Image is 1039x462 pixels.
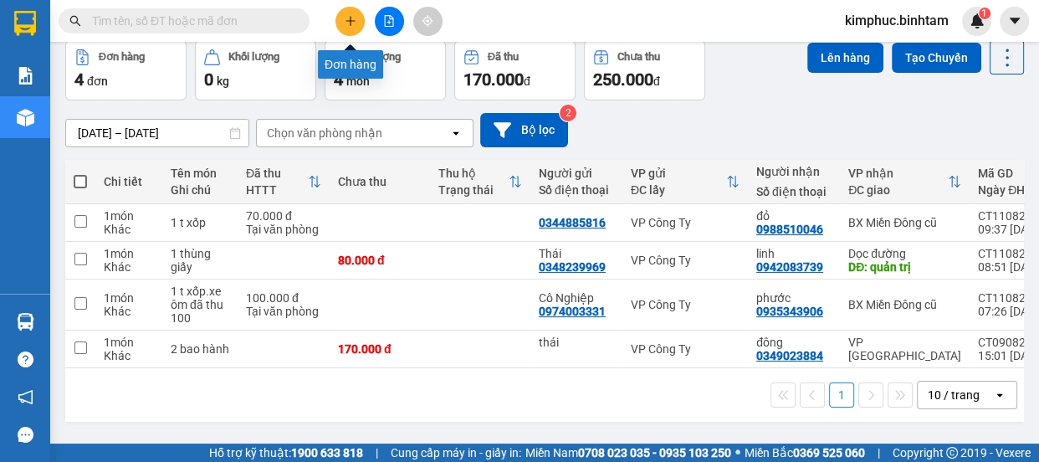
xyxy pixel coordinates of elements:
[463,69,524,90] span: 170.000
[539,216,606,229] div: 0344885816
[631,183,726,197] div: ĐC lấy
[807,43,883,73] button: Lên hàng
[14,11,36,36] img: logo-vxr
[756,247,832,260] div: linh
[829,382,854,408] button: 1
[334,69,343,90] span: 4
[1000,7,1029,36] button: caret-down
[171,167,229,180] div: Tên món
[578,446,731,459] strong: 0708 023 035 - 0935 103 250
[848,216,961,229] div: BX Miền Đông cũ
[246,291,321,305] div: 100.000 đ
[104,223,154,236] div: Khác
[848,247,961,260] div: Dọc đường
[539,260,606,274] div: 0348239969
[793,446,865,459] strong: 0369 525 060
[981,8,987,19] span: 1
[422,15,433,27] span: aim
[291,446,363,459] strong: 1900 633 818
[756,336,832,349] div: đông
[74,69,84,90] span: 4
[756,209,832,223] div: đỏ
[525,444,731,462] span: Miền Nam
[438,183,509,197] div: Trạng thái
[171,342,229,356] div: 2 bao hành
[454,40,576,100] button: Đã thu170.000đ
[848,167,948,180] div: VP nhận
[539,183,614,197] div: Số điện thoại
[848,336,961,362] div: VP [GEOGRAPHIC_DATA]
[480,113,568,147] button: Bộ lọc
[438,167,509,180] div: Thu hộ
[631,254,740,267] div: VP Công Ty
[18,427,33,443] span: message
[993,388,1006,402] svg: open
[238,160,330,204] th: Toggle SortBy
[171,247,229,274] div: 1 thùng giấy
[104,349,154,362] div: Khác
[848,183,948,197] div: ĐC giao
[375,7,404,36] button: file-add
[204,69,213,90] span: 0
[99,51,145,63] div: Đơn hàng
[383,15,395,27] span: file-add
[756,185,832,198] div: Số điện thoại
[878,444,880,462] span: |
[246,209,321,223] div: 70.000 đ
[449,126,463,140] svg: open
[104,305,154,318] div: Khác
[979,8,990,19] sup: 1
[104,260,154,274] div: Khác
[246,223,321,236] div: Tại văn phòng
[104,175,154,188] div: Chi tiết
[840,160,970,204] th: Toggle SortBy
[318,50,383,79] div: Đơn hàng
[832,10,962,31] span: kimphuc.binhtam
[338,342,422,356] div: 170.000 đ
[195,40,316,100] button: Khối lượng0kg
[104,247,154,260] div: 1 món
[92,12,289,30] input: Tìm tên, số ĐT hoặc mã đơn
[946,447,958,459] span: copyright
[756,291,832,305] div: phước
[338,175,422,188] div: Chưa thu
[376,444,378,462] span: |
[631,298,740,311] div: VP Công Ty
[65,40,187,100] button: Đơn hàng4đơn
[267,125,382,141] div: Chọn văn phòng nhận
[539,291,614,305] div: Cô Nghiệp
[17,109,34,126] img: warehouse-icon
[104,291,154,305] div: 1 món
[17,67,34,85] img: solution-icon
[345,15,356,27] span: plus
[171,285,229,325] div: 1 t xốp.xe ôm đã thu 100
[560,105,576,121] sup: 2
[17,313,34,331] img: warehouse-icon
[653,74,660,88] span: đ
[171,216,229,229] div: 1 t xốp
[346,74,370,88] span: món
[391,444,521,462] span: Cung cấp máy in - giấy in:
[18,352,33,367] span: question-circle
[848,298,961,311] div: BX Miền Đông cũ
[584,40,705,100] button: Chưa thu250.000đ
[539,247,614,260] div: Thái
[217,74,229,88] span: kg
[335,7,365,36] button: plus
[87,74,108,88] span: đơn
[66,120,248,146] input: Select a date range.
[1007,13,1022,28] span: caret-down
[325,40,446,100] button: Số lượng4món
[539,336,614,349] div: thái
[246,167,308,180] div: Đã thu
[617,51,660,63] div: Chưa thu
[488,51,519,63] div: Đã thu
[756,260,823,274] div: 0942083739
[928,387,980,403] div: 10 / trang
[735,449,740,456] span: ⚪️
[631,342,740,356] div: VP Công Ty
[246,183,308,197] div: HTTT
[171,183,229,197] div: Ghi chú
[413,7,443,36] button: aim
[756,223,823,236] div: 0988510046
